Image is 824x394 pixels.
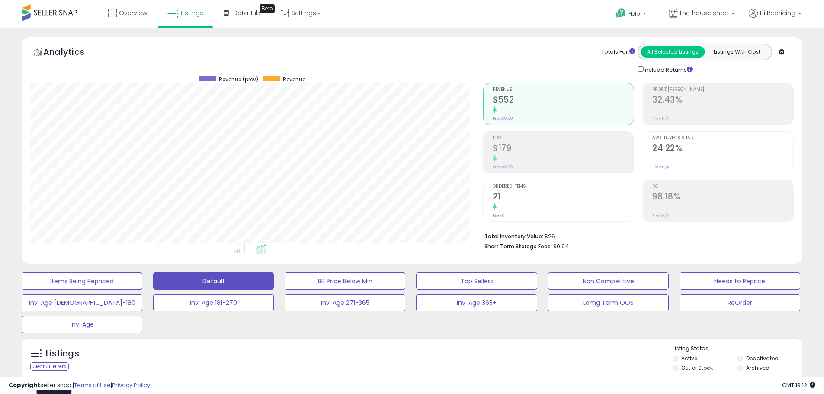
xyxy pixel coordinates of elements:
h5: Analytics [43,46,101,60]
button: Inv. Age 271-365 [285,294,405,311]
h2: 24.22% [652,143,793,155]
small: Prev: N/A [652,213,669,218]
div: Include Returns [632,64,703,74]
button: Inv. Age 365+ [416,294,537,311]
b: Short Term Storage Fees: [484,243,552,250]
button: ReOrder [680,294,800,311]
button: Listings With Cost [705,46,769,58]
button: Needs to Reprice [680,272,800,290]
span: DataHub [233,9,260,17]
small: Prev: $0.00 [493,116,513,121]
div: Tooltip anchor [260,4,275,13]
span: Listings [181,9,203,17]
div: Clear All Filters [30,362,69,371]
label: Out of Stock [681,364,713,372]
span: Help [628,10,640,17]
button: All Selected Listings [641,46,705,58]
button: Lomg Term OOS [548,294,669,311]
div: Totals For [601,48,635,56]
label: Active [681,355,697,362]
span: Ordered Items [493,184,634,189]
small: Prev: $0.00 [493,164,513,170]
small: Prev: N/A [652,164,669,170]
span: Avg. Buybox Share [652,136,793,141]
button: Inv. Age 181-270 [153,294,274,311]
button: Inv. Age [DEMOGRAPHIC_DATA]-180 [22,294,142,311]
li: $26 [484,231,787,241]
span: Revenue (prev) [219,76,258,83]
button: Non Competitive [548,272,669,290]
small: Prev: N/A [652,116,669,121]
span: the house shop [680,9,729,17]
h2: 32.43% [652,95,793,106]
a: Hi Repricing [749,9,802,28]
button: Default [153,272,274,290]
span: 2025-09-11 19:12 GMT [782,381,815,389]
b: Total Inventory Value: [484,233,543,240]
p: Listing States: [673,345,802,353]
button: Inv. Age [22,316,142,333]
button: Top Sellers [416,272,537,290]
span: Overview [119,9,147,17]
span: Revenue [283,76,305,83]
span: ROI [652,184,793,189]
button: Items Being Repriced [22,272,142,290]
a: Privacy Policy [112,381,150,389]
div: seller snap | | [9,381,150,390]
a: Help [609,1,655,28]
i: Get Help [616,8,626,19]
label: Deactivated [746,355,779,362]
span: Profit [PERSON_NAME] [652,87,793,92]
a: Terms of Use [74,381,111,389]
button: BB Price Below Min [285,272,405,290]
span: Revenue [493,87,634,92]
strong: Copyright [9,381,40,389]
span: $0.94 [553,242,569,250]
h2: $179 [493,143,634,155]
h2: 98.18% [652,192,793,203]
span: Hi Repricing [760,9,795,17]
h2: $552 [493,95,634,106]
label: Archived [746,364,769,372]
span: Profit [493,136,634,141]
small: Prev: 0 [493,213,505,218]
h2: 21 [493,192,634,203]
h5: Listings [46,348,79,360]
